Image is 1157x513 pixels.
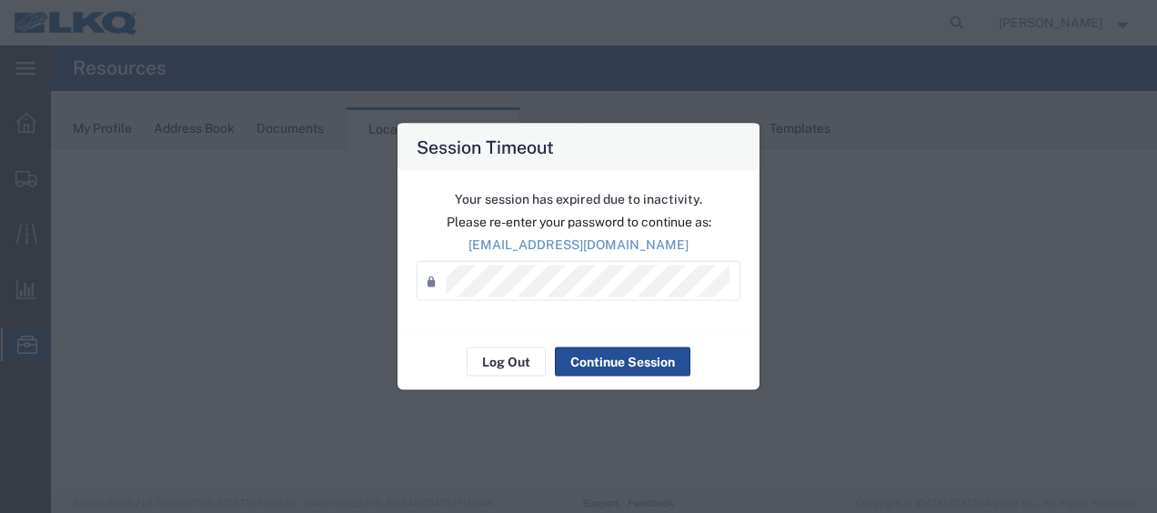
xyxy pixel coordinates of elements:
[467,347,546,377] button: Log Out
[417,134,554,160] h4: Session Timeout
[555,347,690,377] button: Continue Session
[417,190,740,209] p: Your session has expired due to inactivity.
[417,213,740,232] p: Please re-enter your password to continue as:
[417,236,740,255] p: [EMAIL_ADDRESS][DOMAIN_NAME]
